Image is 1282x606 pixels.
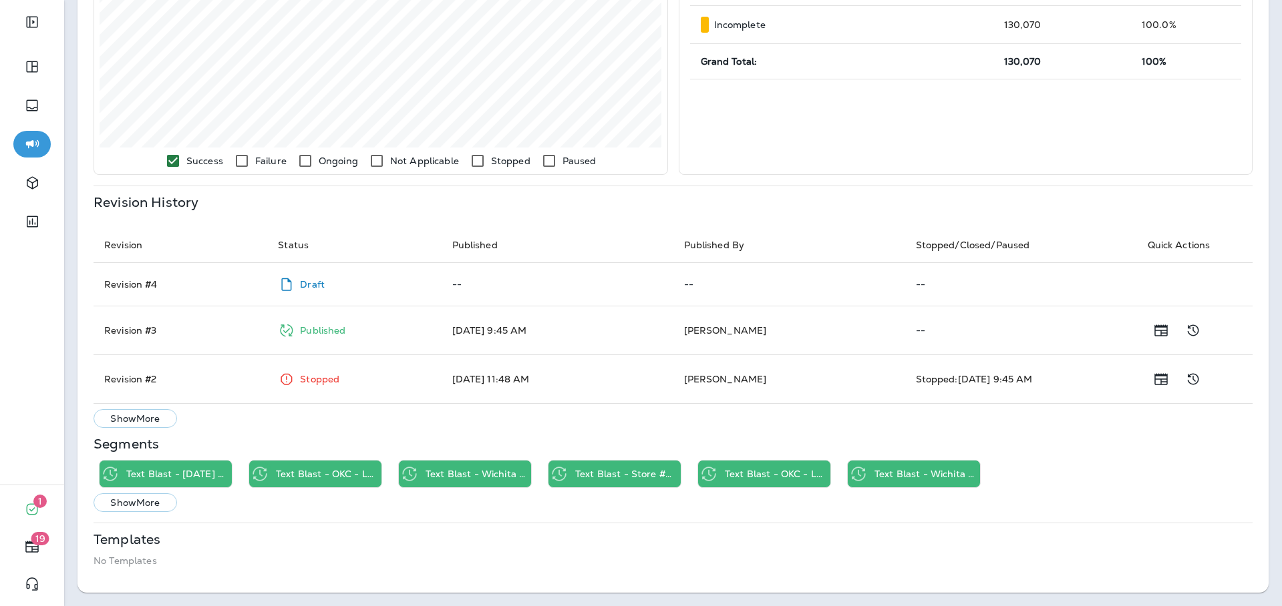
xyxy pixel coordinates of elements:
[390,156,459,166] p: Not Applicable
[874,469,975,479] p: Text Blast - Wichita - Last Transaction was exactly [DATE].
[31,532,49,545] span: 19
[1131,6,1241,44] td: 100.0 %
[13,9,51,35] button: Expand Sidebar
[848,461,869,487] div: Recurring Time Trigger
[426,469,526,479] p: Text Blast - Wichita - Last Transaction was exactly [DATE].
[276,461,381,487] div: Text Blast - OKC - Last Transaction was exactly 20 weeks Ago.
[94,555,1253,566] p: No Templates
[13,496,51,523] button: 1
[267,228,441,263] th: Status
[673,306,905,355] td: [PERSON_NAME]
[563,156,597,166] p: Paused
[94,409,177,428] button: ShowMore
[1142,55,1167,67] span: 100%
[1004,55,1041,67] span: 130,070
[255,156,287,166] p: Failure
[452,279,663,290] p: --
[94,197,198,208] p: Revision History
[126,461,232,487] div: Text Blast - 9-19-25 - Customers who visited store #55, 2750, 3862, 56 and last transaction was b...
[94,493,177,512] button: ShowMore
[1148,366,1174,392] button: Show Release Notes
[1180,366,1207,392] button: Show Change Log
[491,156,530,166] p: Stopped
[249,461,271,487] div: Recurring Time Trigger
[673,355,905,404] td: [PERSON_NAME]
[548,461,570,487] div: Recurring Time Trigger
[725,469,825,479] p: Text Blast - OKC - Last Transaction was exactly [DATE].
[916,325,1126,336] p: --
[673,228,905,263] th: Published By
[94,228,267,263] th: Revision
[276,469,376,479] p: Text Blast - OKC - Last Transaction was exactly [DATE].
[442,306,673,355] td: [DATE] 9:45 AM
[300,325,345,336] p: Published
[426,461,531,487] div: Text Blast - Wichita - Last Transaction was exactly 8 Months Ago.
[13,533,51,560] button: 19
[684,279,895,290] p: --
[300,279,325,290] p: Draft
[186,156,223,166] p: Success
[575,469,675,479] p: Text Blast - Store #56 ONLY - Last Transaction was exactly [DATE].
[1137,228,1253,263] th: Quick Actions
[300,374,339,384] p: Stopped
[442,355,673,404] td: [DATE] 11:48 AM
[399,461,420,487] div: Recurring Time Trigger
[110,497,160,508] p: Show More
[993,6,1131,44] td: 130,070
[874,461,980,487] div: Text Blast - Wichita - Last Transaction was exactly 10 weeks Ago.
[126,469,226,479] p: Text Blast - [DATE] - Customers who visited store #55, 2750, 3862, 56 and last transaction was be...
[94,355,267,404] td: Revision # 2
[442,228,673,263] th: Published
[714,19,766,30] p: Incomplete
[94,438,159,449] p: Segments
[575,461,681,487] div: Text Blast - Store #56 ONLY - Last Transaction was exactly 16 Months Ago.
[94,263,267,306] td: Revision # 4
[1148,317,1174,344] button: Show Release Notes
[1180,317,1207,344] button: Show Change Log
[33,495,47,508] span: 1
[319,156,358,166] p: Ongoing
[94,534,160,545] p: Templates
[905,355,1137,404] td: Stopped: [DATE] 9:45 AM
[701,55,758,67] span: Grand Total:
[94,306,267,355] td: Revision # 3
[698,461,719,487] div: Recurring Time Trigger
[725,461,830,487] div: Text Blast - OKC - Last Transaction was exactly 10 weeks Ago.
[110,413,160,424] p: Show More
[916,279,1126,290] p: --
[905,228,1137,263] th: Stopped/Closed/Paused
[100,461,121,487] div: Recurring Time Trigger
